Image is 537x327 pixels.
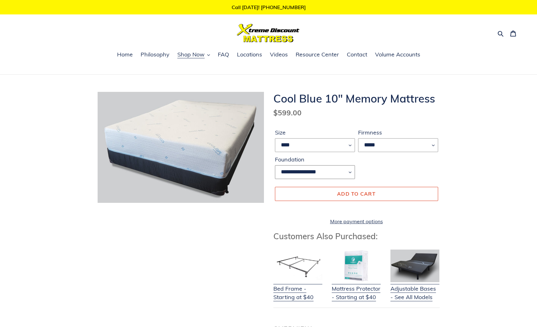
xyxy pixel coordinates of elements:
a: Resource Center [293,50,342,60]
a: Videos [267,50,291,60]
h3: Customers Also Purchased: [273,231,440,241]
a: Mattress Protector - Starting at $40 [332,277,381,301]
span: Contact [347,51,367,58]
span: FAQ [218,51,229,58]
img: Adjustable Base [390,250,439,282]
a: Locations [234,50,265,60]
a: Contact [344,50,370,60]
a: More payment options [275,218,438,225]
img: Bed Frame [273,250,322,282]
label: Firmness [358,128,438,137]
span: Locations [237,51,262,58]
span: Shop Now [177,51,205,58]
button: Add to cart [275,187,438,201]
a: FAQ [215,50,232,60]
button: Shop Now [174,50,213,60]
a: Volume Accounts [372,50,423,60]
a: Home [114,50,136,60]
span: Videos [270,51,288,58]
label: Foundation [275,155,355,164]
span: Resource Center [296,51,339,58]
img: Xtreme Discount Mattress [237,24,300,42]
img: Mattress Protector [332,250,381,282]
a: Philosophy [137,50,173,60]
h1: Cool Blue 10" Memory Mattress [273,92,440,105]
label: Size [275,128,355,137]
span: $599.00 [273,108,302,117]
span: Home [117,51,133,58]
span: Philosophy [141,51,169,58]
span: Add to cart [337,191,376,197]
a: Adjustable Bases - See All Models [390,277,439,301]
a: Bed Frame - Starting at $40 [273,277,322,301]
span: Volume Accounts [375,51,420,58]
